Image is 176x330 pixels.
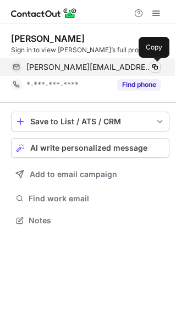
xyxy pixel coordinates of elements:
button: AI write personalized message [11,138,169,158]
span: Notes [29,216,165,226]
button: Find work email [11,191,169,206]
button: Reveal Button [117,79,161,90]
div: Sign in to view [PERSON_NAME]’s full profile [11,45,169,55]
button: Add to email campaign [11,164,169,184]
span: Add to email campaign [30,170,117,179]
span: [PERSON_NAME][EMAIL_ADDRESS][PERSON_NAME][DOMAIN_NAME] [26,62,152,72]
img: ContactOut v5.3.10 [11,7,77,20]
button: Notes [11,213,169,228]
span: Find work email [29,194,165,204]
button: save-profile-one-click [11,112,169,131]
div: Save to List / ATS / CRM [30,117,150,126]
div: [PERSON_NAME] [11,33,85,44]
span: AI write personalized message [30,144,147,152]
